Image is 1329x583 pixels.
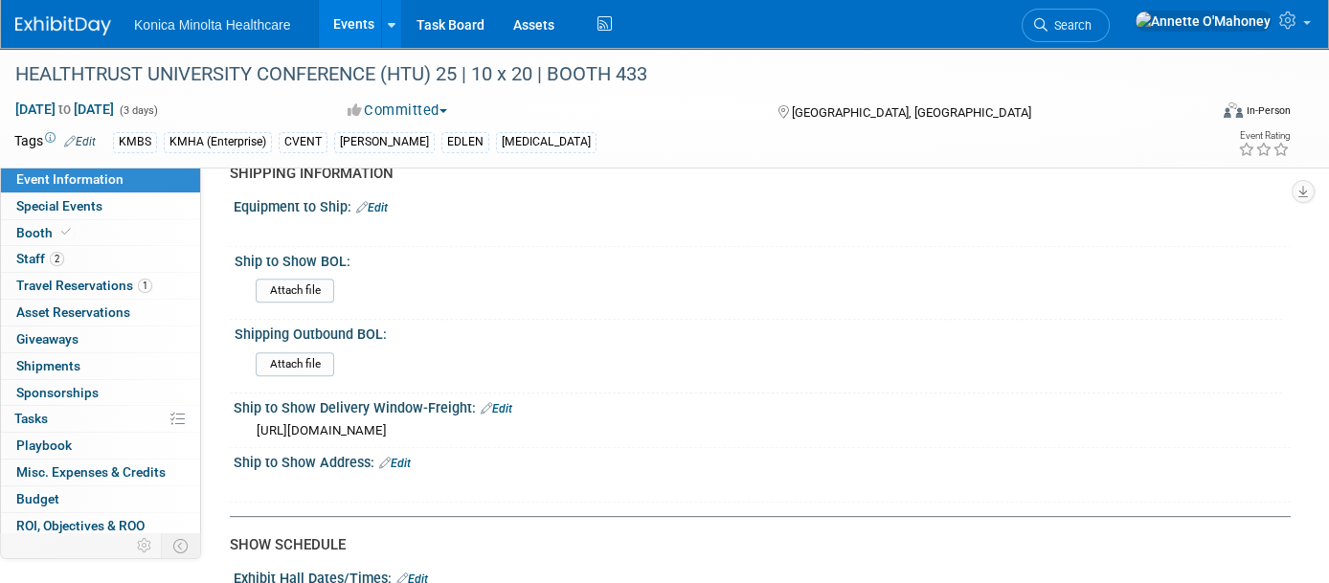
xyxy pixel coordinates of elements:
div: In-Person [1246,103,1291,118]
a: Edit [64,135,96,148]
button: Committed [341,101,455,121]
a: Sponsorships [1,380,200,406]
span: Giveaways [16,331,79,347]
div: SHIPPING INFORMATION [230,164,1276,184]
span: to [56,101,74,117]
span: ROI, Objectives & ROO [16,518,145,533]
a: Asset Reservations [1,300,200,325]
div: Ship to Show Delivery Window-Freight: [234,393,1291,418]
a: ROI, Objectives & ROO [1,513,200,539]
img: ExhibitDay [15,16,111,35]
a: Event Information [1,167,200,192]
span: Budget [16,491,59,506]
div: SHOW SCHEDULE [230,535,1276,555]
td: Personalize Event Tab Strip [128,533,162,558]
span: Staff [16,251,64,266]
a: Special Events [1,193,200,219]
span: Tasks [14,411,48,426]
a: Search [1022,9,1110,42]
img: Annette O'Mahoney [1135,11,1272,32]
span: 1 [138,279,152,293]
div: KMBS [113,132,157,152]
span: (3 days) [118,104,158,117]
div: [MEDICAL_DATA] [496,132,597,152]
a: Travel Reservations1 [1,273,200,299]
div: CVENT [279,132,327,152]
div: Shipping Outbound BOL: [235,320,1282,344]
span: Sponsorships [16,385,99,400]
a: Staff2 [1,246,200,272]
div: Ship to Show Address: [234,448,1291,473]
span: [DATE] [DATE] [14,101,115,118]
span: Konica Minolta Healthcare [134,17,290,33]
a: Edit [379,457,411,470]
td: Tags [14,131,96,153]
div: Ship to Show BOL: [235,247,1282,271]
span: Misc. Expenses & Credits [16,464,166,480]
div: [PERSON_NAME] [334,132,435,152]
div: Event Rating [1238,131,1290,141]
div: Event Format [1102,100,1291,128]
a: Budget [1,486,200,512]
div: HEALTHTRUST UNIVERSITY CONFERENCE (HTU) 25 | 10 x 20 | BOOTH 433 [9,57,1182,92]
span: Search [1047,18,1092,33]
a: Misc. Expenses & Credits [1,460,200,485]
span: Booth [16,225,75,240]
span: Shipments [16,358,80,373]
div: [URL][DOMAIN_NAME] [257,422,1276,440]
a: Playbook [1,433,200,459]
a: Tasks [1,406,200,432]
a: Edit [356,201,388,214]
span: Playbook [16,437,72,453]
span: Travel Reservations [16,278,152,293]
a: Edit [481,402,512,415]
span: Event Information [16,171,124,187]
span: Special Events [16,198,102,213]
a: Shipments [1,353,200,379]
div: EDLEN [441,132,489,152]
span: [GEOGRAPHIC_DATA], [GEOGRAPHIC_DATA] [792,105,1031,120]
a: Booth [1,220,200,246]
a: Giveaways [1,326,200,352]
div: Equipment to Ship: [234,192,1291,217]
div: KMHA (Enterprise) [164,132,272,152]
span: Asset Reservations [16,304,130,320]
img: Format-Inperson.png [1224,102,1243,118]
td: Toggle Event Tabs [162,533,201,558]
i: Booth reservation complete [61,227,71,237]
span: 2 [50,252,64,266]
